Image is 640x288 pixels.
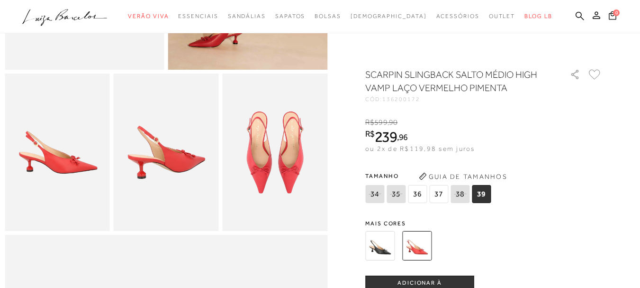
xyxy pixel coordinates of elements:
[365,185,384,203] span: 34
[399,132,408,142] span: 96
[5,74,110,232] img: image
[387,185,406,203] span: 35
[408,185,427,203] span: 36
[351,8,427,25] a: noSubCategoriesText
[389,118,397,127] span: 90
[178,13,218,19] span: Essenciais
[415,169,510,184] button: Guia de Tamanhos
[451,185,469,203] span: 38
[365,169,493,183] span: Tamanho
[429,185,448,203] span: 37
[524,8,552,25] a: BLOG LB
[365,221,602,226] span: Mais cores
[365,145,475,152] span: ou 2x de R$119,98 sem juros
[365,231,395,260] img: SCARPIN SLINGBACK SALTO MÉDIO HIGH VAMP LAÇO PRETO
[489,13,515,19] span: Outlet
[402,231,432,260] img: SCARPIN SLINGBACK SALTO MÉDIO HIGH VAMP LAÇO VERMELHO PIMENTA
[524,13,552,19] span: BLOG LB
[315,13,341,19] span: Bolsas
[472,185,491,203] span: 39
[365,96,555,102] div: CÓD:
[397,133,408,141] i: ,
[388,118,398,127] i: ,
[375,128,397,145] span: 239
[114,74,219,232] img: image
[351,13,427,19] span: [DEMOGRAPHIC_DATA]
[606,10,619,23] button: 0
[365,130,375,138] i: R$
[613,9,620,16] span: 0
[365,118,374,127] i: R$
[275,8,305,25] a: noSubCategoriesText
[365,68,543,94] h1: SCARPIN SLINGBACK SALTO MÉDIO HIGH VAMP LAÇO VERMELHO PIMENTA
[436,13,479,19] span: Acessórios
[222,74,327,232] img: image
[489,8,515,25] a: noSubCategoriesText
[315,8,341,25] a: noSubCategoriesText
[228,8,266,25] a: noSubCategoriesText
[436,8,479,25] a: noSubCategoriesText
[128,13,169,19] span: Verão Viva
[275,13,305,19] span: Sapatos
[228,13,266,19] span: Sandálias
[178,8,218,25] a: noSubCategoriesText
[382,96,420,102] span: 136200172
[128,8,169,25] a: noSubCategoriesText
[374,118,387,127] span: 599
